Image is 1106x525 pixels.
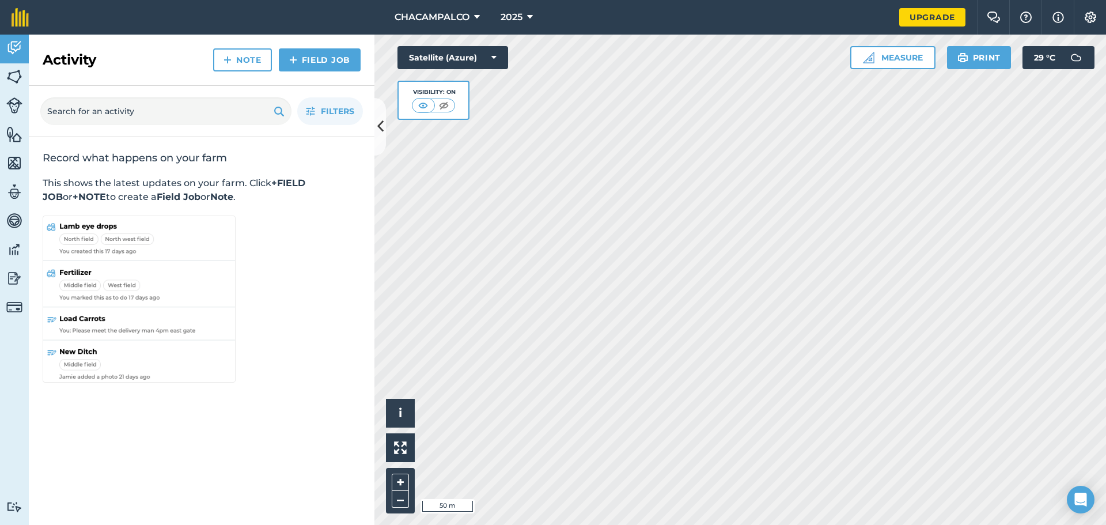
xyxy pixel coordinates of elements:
[395,10,469,24] span: CHACAMPALCO
[6,68,22,85] img: svg+xml;base64,PHN2ZyB4bWxucz0iaHR0cDovL3d3dy53My5vcmcvMjAwMC9zdmciIHdpZHRoPSI1NiIgaGVpZ2h0PSI2MC...
[6,154,22,172] img: svg+xml;base64,PHN2ZyB4bWxucz0iaHR0cDovL3d3dy53My5vcmcvMjAwMC9zdmciIHdpZHRoPSI1NiIgaGVpZ2h0PSI2MC...
[73,191,106,202] strong: +NOTE
[1065,46,1088,69] img: svg+xml;base64,PD94bWwgdmVyc2lvbj0iMS4wIiBlbmNvZGluZz0idXRmLTgiPz4KPCEtLSBHZW5lcmF0b3I6IEFkb2JlIE...
[1067,486,1094,513] div: Open Intercom Messenger
[6,299,22,315] img: svg+xml;base64,PD94bWwgdmVyc2lvbj0iMS4wIiBlbmNvZGluZz0idXRmLTgiPz4KPCEtLSBHZW5lcmF0b3I6IEFkb2JlIE...
[1034,46,1055,69] span: 29 ° C
[437,100,451,111] img: svg+xml;base64,PHN2ZyB4bWxucz0iaHR0cDovL3d3dy53My5vcmcvMjAwMC9zdmciIHdpZHRoPSI1MCIgaGVpZ2h0PSI0MC...
[289,53,297,67] img: svg+xml;base64,PHN2ZyB4bWxucz0iaHR0cDovL3d3dy53My5vcmcvMjAwMC9zdmciIHdpZHRoPSIxNCIgaGVpZ2h0PSIyNC...
[392,491,409,508] button: –
[399,406,402,420] span: i
[899,8,965,27] a: Upgrade
[12,8,29,27] img: fieldmargin Logo
[40,97,291,125] input: Search for an activity
[957,51,968,65] img: svg+xml;base64,PHN2ZyB4bWxucz0iaHR0cDovL3d3dy53My5vcmcvMjAwMC9zdmciIHdpZHRoPSIxOSIgaGVpZ2h0PSIyNC...
[987,12,1001,23] img: Two speech bubbles overlapping with the left bubble in the forefront
[416,100,430,111] img: svg+xml;base64,PHN2ZyB4bWxucz0iaHR0cDovL3d3dy53My5vcmcvMjAwMC9zdmciIHdpZHRoPSI1MCIgaGVpZ2h0PSI0MC...
[43,176,361,204] p: This shows the latest updates on your farm. Click or to create a or .
[1052,10,1064,24] img: svg+xml;base64,PHN2ZyB4bWxucz0iaHR0cDovL3d3dy53My5vcmcvMjAwMC9zdmciIHdpZHRoPSIxNyIgaGVpZ2h0PSIxNy...
[6,241,22,258] img: svg+xml;base64,PD94bWwgdmVyc2lvbj0iMS4wIiBlbmNvZGluZz0idXRmLTgiPz4KPCEtLSBHZW5lcmF0b3I6IEFkb2JlIE...
[6,183,22,201] img: svg+xml;base64,PD94bWwgdmVyc2lvbj0iMS4wIiBlbmNvZGluZz0idXRmLTgiPz4KPCEtLSBHZW5lcmF0b3I6IEFkb2JlIE...
[386,399,415,428] button: i
[1022,46,1094,69] button: 29 °C
[6,212,22,229] img: svg+xml;base64,PD94bWwgdmVyc2lvbj0iMS4wIiBlbmNvZGluZz0idXRmLTgiPz4KPCEtLSBHZW5lcmF0b3I6IEFkb2JlIE...
[213,48,272,71] a: Note
[392,474,409,491] button: +
[279,48,361,71] a: Field Job
[1019,12,1033,23] img: A question mark icon
[394,441,407,454] img: Four arrows, one pointing top left, one top right, one bottom right and the last bottom left
[6,97,22,114] img: svg+xml;base64,PD94bWwgdmVyc2lvbj0iMS4wIiBlbmNvZGluZz0idXRmLTgiPz4KPCEtLSBHZW5lcmF0b3I6IEFkb2JlIE...
[43,151,361,165] h2: Record what happens on your farm
[43,51,96,69] h2: Activity
[224,53,232,67] img: svg+xml;base64,PHN2ZyB4bWxucz0iaHR0cDovL3d3dy53My5vcmcvMjAwMC9zdmciIHdpZHRoPSIxNCIgaGVpZ2h0PSIyNC...
[1084,12,1097,23] img: A cog icon
[412,88,456,97] div: Visibility: On
[274,104,285,118] img: svg+xml;base64,PHN2ZyB4bWxucz0iaHR0cDovL3d3dy53My5vcmcvMjAwMC9zdmciIHdpZHRoPSIxOSIgaGVpZ2h0PSIyNC...
[321,105,354,118] span: Filters
[397,46,508,69] button: Satellite (Azure)
[6,126,22,143] img: svg+xml;base64,PHN2ZyB4bWxucz0iaHR0cDovL3d3dy53My5vcmcvMjAwMC9zdmciIHdpZHRoPSI1NiIgaGVpZ2h0PSI2MC...
[501,10,522,24] span: 2025
[947,46,1012,69] button: Print
[6,501,22,512] img: svg+xml;base64,PD94bWwgdmVyc2lvbj0iMS4wIiBlbmNvZGluZz0idXRmLTgiPz4KPCEtLSBHZW5lcmF0b3I6IEFkb2JlIE...
[6,39,22,56] img: svg+xml;base64,PD94bWwgdmVyc2lvbj0iMS4wIiBlbmNvZGluZz0idXRmLTgiPz4KPCEtLSBHZW5lcmF0b3I6IEFkb2JlIE...
[210,191,233,202] strong: Note
[297,97,363,125] button: Filters
[157,191,200,202] strong: Field Job
[6,270,22,287] img: svg+xml;base64,PD94bWwgdmVyc2lvbj0iMS4wIiBlbmNvZGluZz0idXRmLTgiPz4KPCEtLSBHZW5lcmF0b3I6IEFkb2JlIE...
[863,52,874,63] img: Ruler icon
[850,46,935,69] button: Measure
